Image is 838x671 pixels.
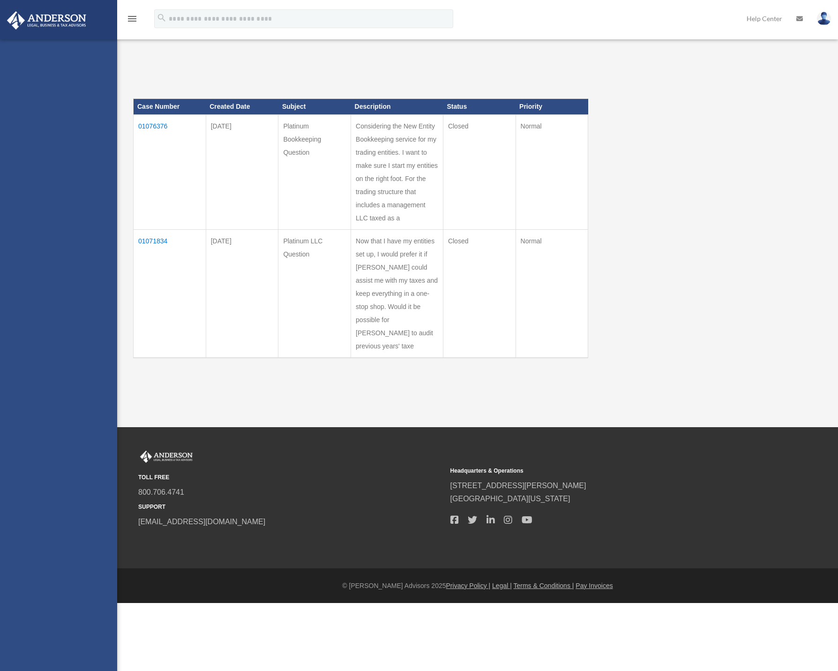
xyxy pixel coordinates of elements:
[134,99,206,115] th: Case Number
[138,488,184,496] a: 800.706.4741
[138,518,265,526] a: [EMAIL_ADDRESS][DOMAIN_NAME]
[4,11,89,30] img: Anderson Advisors Platinum Portal
[134,229,206,358] td: 01071834
[206,114,278,229] td: [DATE]
[138,502,444,512] small: SUPPORT
[127,13,138,24] i: menu
[278,229,351,358] td: Platinum LLC Question
[351,99,443,115] th: Description
[492,582,512,589] a: Legal |
[817,12,831,25] img: User Pic
[127,16,138,24] a: menu
[443,99,516,115] th: Status
[516,114,588,229] td: Normal
[576,582,613,589] a: Pay Invoices
[443,229,516,358] td: Closed
[138,451,195,463] img: Anderson Advisors Platinum Portal
[138,473,444,483] small: TOLL FREE
[134,114,206,229] td: 01076376
[278,114,351,229] td: Platinum Bookkeeping Question
[278,99,351,115] th: Subject
[351,114,443,229] td: Considering the New Entity Bookkeeping service for my trading entities. I want to make sure I sta...
[157,13,167,23] i: search
[516,229,588,358] td: Normal
[206,229,278,358] td: [DATE]
[514,582,574,589] a: Terms & Conditions |
[446,582,491,589] a: Privacy Policy |
[450,482,586,490] a: [STREET_ADDRESS][PERSON_NAME]
[117,580,838,592] div: © [PERSON_NAME] Advisors 2025
[450,495,570,503] a: [GEOGRAPHIC_DATA][US_STATE]
[351,229,443,358] td: Now that I have my entities set up, I would prefer it if [PERSON_NAME] could assist me with my ta...
[443,114,516,229] td: Closed
[450,466,756,476] small: Headquarters & Operations
[516,99,588,115] th: Priority
[206,99,278,115] th: Created Date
